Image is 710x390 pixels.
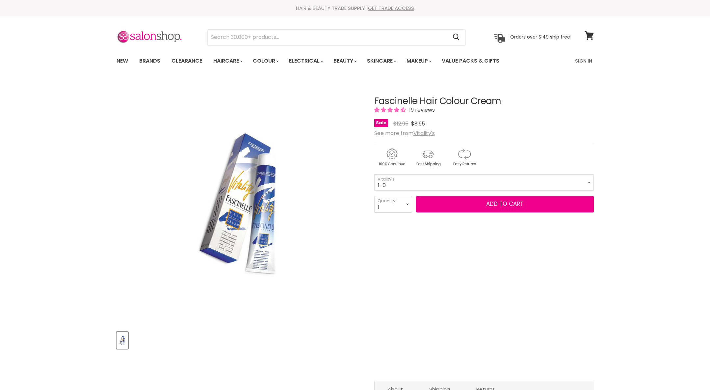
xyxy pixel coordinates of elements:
[374,106,407,114] span: 4.68 stars
[108,5,602,12] div: HAIR & BEAUTY TRADE SUPPLY |
[410,147,445,167] img: shipping.gif
[486,200,523,208] span: Add to cart
[362,54,400,68] a: Skincare
[112,51,538,70] ul: Main menu
[117,332,128,349] button: Fascinelle Hair Colour Cream
[402,54,435,68] a: Makeup
[416,196,594,212] button: Add to cart
[411,120,425,127] span: $8.95
[448,30,465,45] button: Search
[117,333,127,348] img: Fascinelle Hair Colour Cream
[407,106,435,114] span: 19 reviews
[368,5,414,12] a: GET TRADE ACCESS
[208,54,247,68] a: Haircare
[374,196,412,212] select: Quantity
[108,51,602,70] nav: Main
[112,54,133,68] a: New
[134,54,165,68] a: Brands
[207,29,465,45] form: Product
[117,80,362,326] div: Fascinelle Hair Colour Cream image. Click or Scroll to Zoom.
[116,330,363,349] div: Product thumbnails
[374,119,388,127] span: Sale
[447,147,482,167] img: returns.gif
[437,54,504,68] a: Value Packs & Gifts
[208,30,448,45] input: Search
[284,54,327,68] a: Electrical
[571,54,596,68] a: Sign In
[162,87,316,318] img: Fascinelle Hair Colour Cream
[374,147,409,167] img: genuine.gif
[393,120,408,127] span: $12.95
[167,54,207,68] a: Clearance
[413,129,435,137] a: Vitality's
[248,54,283,68] a: Colour
[374,129,435,137] span: See more from
[329,54,361,68] a: Beauty
[510,34,571,40] p: Orders over $149 ship free!
[374,96,594,106] h1: Fascinelle Hair Colour Cream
